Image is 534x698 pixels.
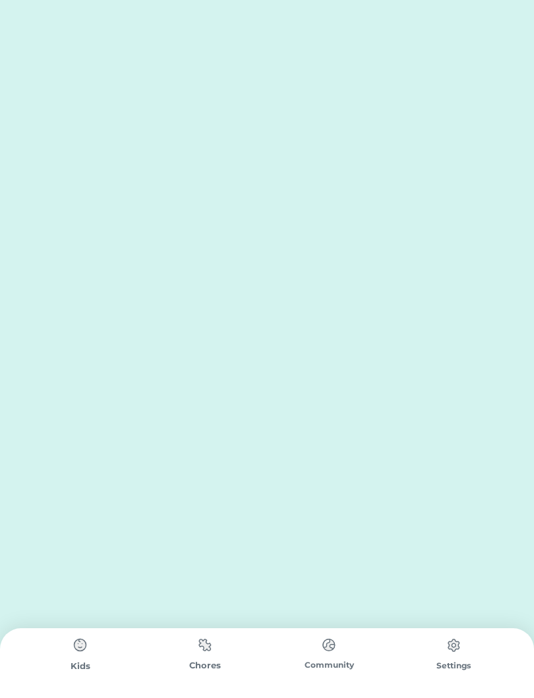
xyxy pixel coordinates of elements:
[192,632,218,658] img: type%3Dchores%2C%20state%3Ddefault.svg
[67,632,94,658] img: type%3Dchores%2C%20state%3Ddefault.svg
[143,659,268,672] div: Chores
[440,632,467,658] img: type%3Dchores%2C%20state%3Ddefault.svg
[267,659,392,671] div: Community
[316,632,342,658] img: type%3Dchores%2C%20state%3Ddefault.svg
[18,660,143,673] div: Kids
[392,660,516,672] div: Settings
